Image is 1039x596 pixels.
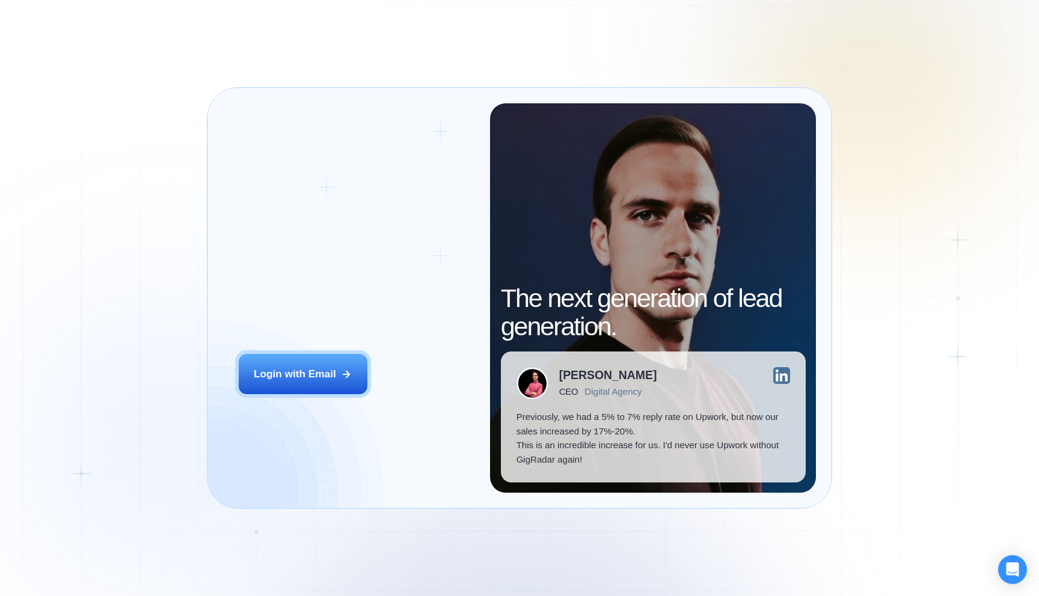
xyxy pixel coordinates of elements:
button: Login with Email [239,354,367,394]
div: CEO [559,386,578,397]
p: Previously, we had a 5% to 7% reply rate on Upwork, but now our sales increased by 17%-20%. This ... [516,410,790,467]
div: Digital Agency [584,386,642,397]
div: [PERSON_NAME] [559,369,657,381]
div: Login with Email [254,367,336,382]
div: Open Intercom Messenger [998,555,1027,584]
h2: The next generation of lead generation. [501,284,806,341]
